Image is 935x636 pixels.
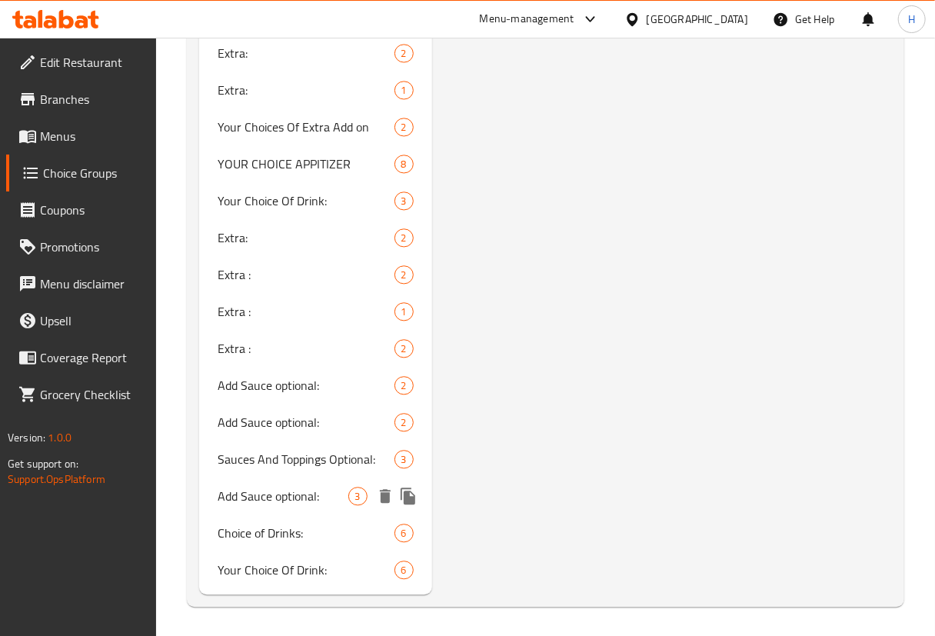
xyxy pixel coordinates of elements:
span: Add Sauce optional: [218,413,394,431]
a: Grocery Checklist [6,376,156,413]
span: Menu disclaimer [40,275,144,293]
div: Choices [394,44,414,62]
span: 1 [395,83,413,98]
span: Choice of Drinks: [218,524,394,542]
span: Your Choice Of Drink: [218,561,394,579]
div: Extra:2 [199,219,432,256]
span: 3 [395,194,413,208]
a: Support.OpsPlatform [8,469,105,489]
span: Grocery Checklist [40,385,144,404]
span: Extra: [218,81,394,99]
span: 2 [395,231,413,245]
div: Add Sauce optional:3deleteduplicate [199,478,432,514]
div: Extra :2 [199,330,432,367]
div: Choices [394,524,414,542]
div: Choices [394,450,414,468]
span: 1.0.0 [48,428,72,448]
span: H [908,11,915,28]
span: Promotions [40,238,144,256]
span: Choice Groups [43,164,144,182]
div: Choices [394,413,414,431]
div: Choices [394,118,414,136]
div: Your Choices Of Extra Add on2 [199,108,432,145]
div: Your Choice Of Drink:3 [199,182,432,219]
span: Extra: [218,44,394,62]
div: Sauces And Toppings Optional:3 [199,441,432,478]
span: Add Sauce optional: [218,487,348,505]
span: 2 [395,268,413,282]
div: Extra:1 [199,72,432,108]
span: Upsell [40,311,144,330]
span: Edit Restaurant [40,53,144,72]
a: Coverage Report [6,339,156,376]
span: 6 [395,563,413,578]
div: Choices [394,339,414,358]
div: Your Choice Of Drink:6 [199,551,432,588]
div: Choices [394,265,414,284]
div: Choices [394,81,414,99]
span: 2 [395,120,413,135]
span: Coverage Report [40,348,144,367]
a: Promotions [6,228,156,265]
span: 8 [395,157,413,171]
span: 2 [395,46,413,61]
span: Extra : [218,265,394,284]
a: Menus [6,118,156,155]
div: YOUR CHOICE APPITIZER8 [199,145,432,182]
div: Choices [394,376,414,395]
span: Your Choices Of Extra Add on [218,118,394,136]
div: Choices [394,561,414,579]
div: Menu-management [480,10,574,28]
span: Add Sauce optional: [218,376,394,395]
div: Choice of Drinks:6 [199,514,432,551]
span: Coupons [40,201,144,219]
a: Menu disclaimer [6,265,156,302]
span: Version: [8,428,45,448]
div: Choices [394,302,414,321]
a: Choice Groups [6,155,156,191]
div: Choices [394,228,414,247]
span: 3 [349,489,367,504]
span: 6 [395,526,413,541]
span: Sauces And Toppings Optional: [218,450,394,468]
span: Extra : [218,302,394,321]
span: 3 [395,452,413,467]
span: 2 [395,415,413,430]
div: Choices [394,155,414,173]
a: Upsell [6,302,156,339]
div: Extra :2 [199,256,432,293]
span: 2 [395,341,413,356]
span: Your Choice Of Drink: [218,191,394,210]
div: Choices [394,191,414,210]
a: Coupons [6,191,156,228]
span: 1 [395,305,413,319]
a: Edit Restaurant [6,44,156,81]
a: Branches [6,81,156,118]
div: Add Sauce optional:2 [199,367,432,404]
span: Branches [40,90,144,108]
div: [GEOGRAPHIC_DATA] [647,11,748,28]
button: duplicate [397,484,420,508]
div: Extra:2 [199,35,432,72]
span: Extra: [218,228,394,247]
span: 2 [395,378,413,393]
span: Menus [40,127,144,145]
span: YOUR CHOICE APPITIZER [218,155,394,173]
span: Extra : [218,339,394,358]
div: Add Sauce optional:2 [199,404,432,441]
div: Choices [348,487,368,505]
div: Extra :1 [199,293,432,330]
span: Get support on: [8,454,78,474]
button: delete [374,484,397,508]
